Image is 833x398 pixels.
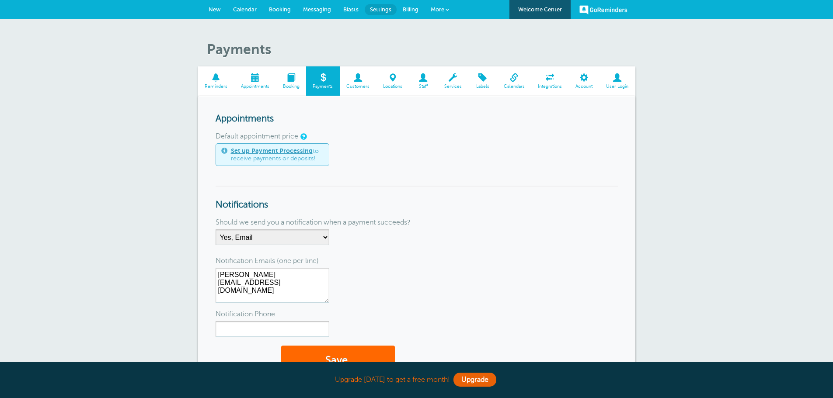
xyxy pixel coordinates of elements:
span: Labels [473,84,492,89]
span: Settings [370,6,391,13]
span: Appointments [238,84,272,89]
span: New [209,6,221,13]
a: Appointments [234,66,276,96]
div: Upgrade [DATE] to get a free month! [198,370,635,389]
a: Calendars [497,66,531,96]
span: Booking [269,6,291,13]
h1: Payments [207,41,635,58]
button: Save [281,346,395,376]
span: Messaging [303,6,331,13]
a: Services [437,66,468,96]
span: Calendars [501,84,527,89]
a: An optional default price for appointments. If you set a price on an appointment, you can include... [300,134,306,139]
a: Staff [409,66,437,96]
span: Payments [310,84,335,89]
label: Default appointment price [216,129,298,143]
span: More [431,6,444,13]
span: Reminders [202,84,230,89]
a: Upgrade [453,373,496,387]
label: Notification Phone [216,307,275,321]
a: Settings [365,4,397,15]
h3: Notifications [216,186,618,211]
a: User Login [599,66,635,96]
a: Locations [376,66,409,96]
span: to receive payments or deposits! [231,147,324,163]
a: Set up Payment Processing [231,147,313,154]
span: Customers [344,84,372,89]
span: Calendar [233,6,257,13]
span: Locations [381,84,405,89]
span: Services [442,84,464,89]
h3: Appointments [216,114,618,125]
a: Integrations [531,66,569,96]
label: Notification Emails (one per line) [216,254,319,268]
a: Labels [468,66,497,96]
a: Reminders [198,66,234,96]
span: User Login [604,84,631,89]
span: Staff [413,84,433,89]
span: Account [573,84,595,89]
a: Customers [340,66,376,96]
span: Booking [280,84,302,89]
textarea: [PERSON_NAME][EMAIL_ADDRESS][DOMAIN_NAME] [216,268,329,303]
a: Account [569,66,599,96]
span: Billing [403,6,418,13]
span: Blasts [343,6,359,13]
span: Integrations [536,84,565,89]
label: Should we send you a notification when a payment succeeds? [216,215,411,229]
a: Booking [276,66,306,96]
